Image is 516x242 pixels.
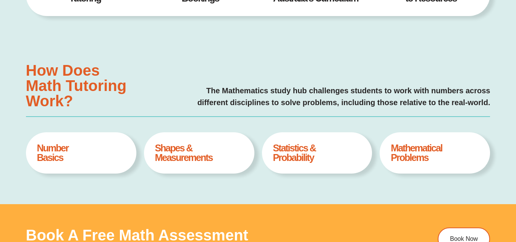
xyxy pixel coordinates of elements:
[195,1,205,11] button: Text
[155,143,243,162] h4: Shapes & Measurements
[273,143,361,162] h4: Statistics & Probability
[205,1,216,11] button: Draw
[389,156,516,242] iframe: Chat Widget
[26,63,131,109] h3: How Does Math Tutoring Work?
[139,85,490,109] p: The Mathematics study hub challenges students to work with numbers across different disciplines t...
[391,143,479,162] h4: Mathematical Problems
[216,1,227,11] button: Add or edit images
[37,143,125,162] h4: Number Basics
[80,1,92,11] span: of ⁨0⁩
